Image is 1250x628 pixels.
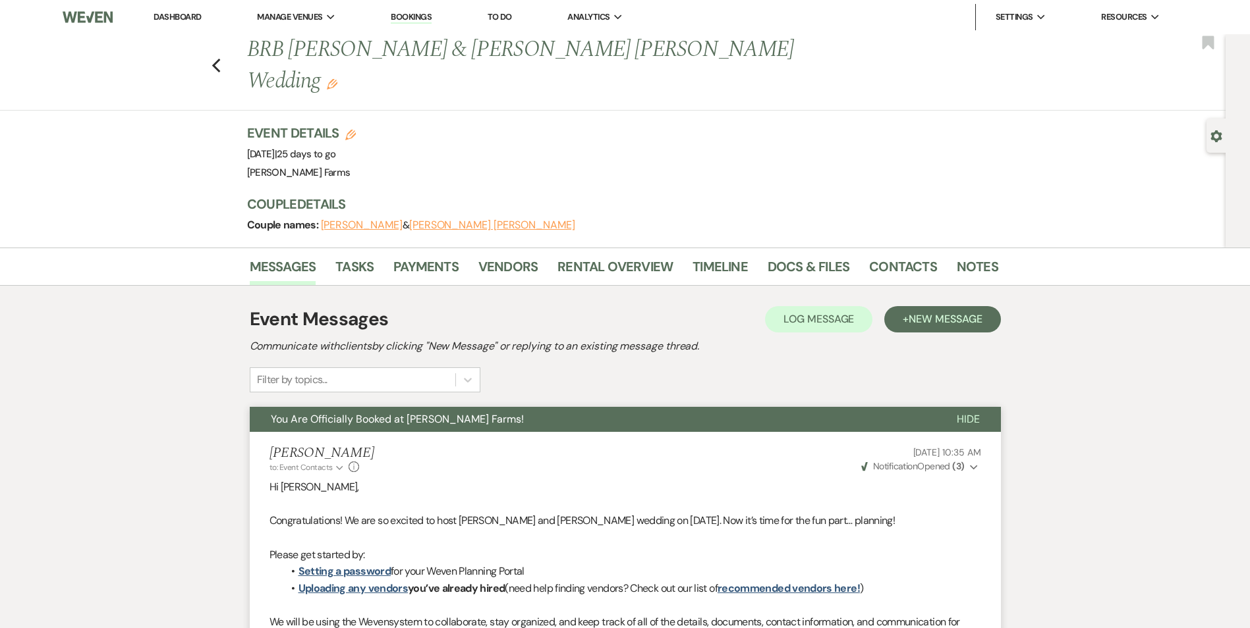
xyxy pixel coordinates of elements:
span: New Message [909,312,982,326]
a: Dashboard [154,11,201,22]
a: recommended vendors here! [718,581,860,595]
span: & [321,219,575,232]
span: (need help finding vendors? Check out our list of [505,581,718,595]
div: Filter by topics... [257,372,327,388]
a: Messages [250,256,316,285]
a: Tasks [335,256,374,285]
h3: Couple Details [247,195,985,213]
span: Hide [957,412,980,426]
strong: you’ve already hired [298,581,505,595]
button: Open lead details [1210,129,1222,142]
a: Bookings [391,11,432,24]
span: for your Weven Planning Portal [391,564,525,578]
img: Weven Logo [63,3,113,31]
span: ) [860,581,863,595]
span: 25 days to go [277,147,336,161]
button: NotificationOpened (3) [859,459,981,473]
button: Edit [327,78,337,90]
span: Notification [873,460,917,472]
h5: [PERSON_NAME] [270,445,374,461]
button: [PERSON_NAME] [PERSON_NAME] [409,220,575,230]
h2: Communicate with clients by clicking "New Message" or replying to an existing message thread. [250,338,1001,354]
a: Vendors [478,256,538,285]
span: Hi [PERSON_NAME], [270,480,359,494]
button: [PERSON_NAME] [321,220,403,230]
span: [DATE] 10:35 AM [913,446,981,458]
a: Docs & Files [768,256,849,285]
button: +New Message [884,306,1000,332]
strong: ( 3 ) [952,460,964,472]
a: Setting a password [298,564,391,578]
h3: Event Details [247,124,356,142]
span: [DATE] [247,147,336,161]
a: Uploading any vendors [298,581,409,595]
span: Log Message [783,312,854,326]
span: Analytics [567,11,610,24]
span: [PERSON_NAME] Farms [247,166,351,179]
span: Congratulations! We are so excited to host [PERSON_NAME] and [PERSON_NAME] wedding on [DATE]. Now... [270,513,895,527]
a: Notes [957,256,998,285]
a: Contacts [869,256,937,285]
span: Resources [1101,11,1147,24]
button: Log Message [765,306,872,332]
a: To Do [488,11,512,22]
a: Rental Overview [557,256,673,285]
h1: BRB [PERSON_NAME] & [PERSON_NAME] [PERSON_NAME] Wedding [247,34,838,97]
a: Payments [393,256,459,285]
span: Settings [996,11,1033,24]
span: to: Event Contacts [270,462,333,473]
span: Couple names: [247,218,321,232]
span: Opened [861,460,965,472]
span: | [275,147,336,161]
span: You Are Officially Booked at [PERSON_NAME] Farms! [271,412,524,426]
button: Hide [936,407,1001,432]
span: Please get started by: [270,548,365,562]
button: to: Event Contacts [270,461,345,473]
span: Manage Venues [257,11,322,24]
h1: Event Messages [250,305,389,333]
a: Timeline [693,256,748,285]
button: You Are Officially Booked at [PERSON_NAME] Farms! [250,407,936,432]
